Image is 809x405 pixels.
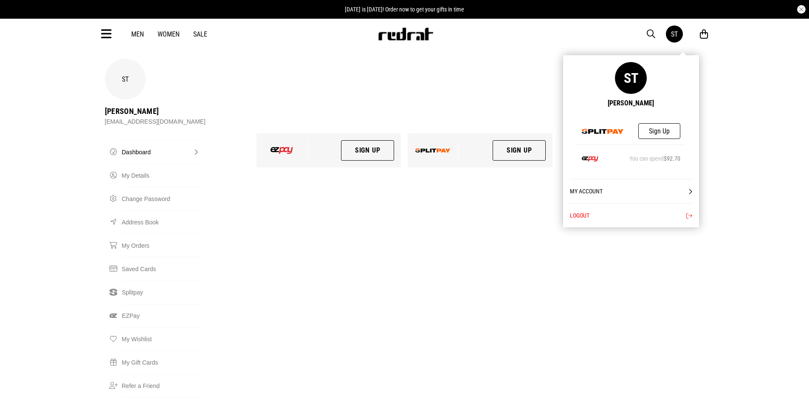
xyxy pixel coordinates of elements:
[664,155,680,162] span: $92.70
[615,62,647,94] div: ST
[105,59,146,99] div: ST
[493,140,546,161] a: Sign Up
[122,351,201,374] a: My Gift Cards
[629,155,680,162] div: You can spend
[122,257,201,280] a: Saved Cards
[671,30,678,38] div: ST
[122,187,201,210] a: Change Password
[105,116,206,127] div: [EMAIL_ADDRESS][DOMAIN_NAME]
[415,148,451,153] img: splitpay
[638,123,680,139] a: Sign Up
[122,327,201,351] a: My Wishlist
[158,30,180,38] a: Women
[131,30,144,38] a: Men
[122,280,201,304] a: Splitpay
[122,210,201,234] a: Address Book
[122,164,201,187] a: My Details
[341,140,395,161] a: Sign Up
[582,156,599,161] img: Ezpay
[122,304,201,327] a: EZPay
[271,147,293,154] img: ezpay
[345,6,464,13] span: [DATE] is [DATE]! Order now to get your gifts in time
[570,179,692,203] a: My Account
[105,106,206,116] div: [PERSON_NAME]
[570,203,692,227] button: Logout
[122,374,201,397] a: Refer a Friend
[193,30,207,38] a: Sale
[122,234,201,257] a: My Orders
[378,28,434,40] img: Redrat logo
[582,129,624,134] img: Splitpay
[608,99,654,107] div: [PERSON_NAME]
[122,140,201,164] a: Dashboard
